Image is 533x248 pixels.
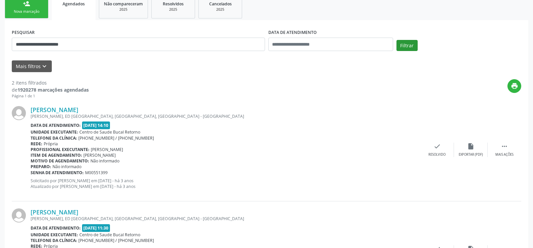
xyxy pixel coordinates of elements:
i: check [433,143,441,150]
span: Resolvidos [163,1,184,7]
span: Não informado [90,158,119,164]
span: Centro de Saude Bucal Retorno [79,232,140,238]
b: Unidade executante: [31,129,78,135]
button: Filtrar [396,40,418,51]
span: Própria [44,141,58,147]
strong: 1920278 marcações agendadas [17,87,89,93]
span: [PERSON_NAME] [83,152,116,158]
b: Rede: [31,141,42,147]
div: [PERSON_NAME], ED [GEOGRAPHIC_DATA], [GEOGRAPHIC_DATA], [GEOGRAPHIC_DATA] - [GEOGRAPHIC_DATA] [31,216,420,221]
span: [PERSON_NAME] [91,147,123,152]
label: PESQUISAR [12,27,35,38]
b: Item de agendamento: [31,152,82,158]
div: Nova marcação [10,9,43,14]
a: [PERSON_NAME] [31,208,78,216]
div: 2025 [104,7,143,12]
span: Centro de Saude Bucal Retorno [79,129,140,135]
label: DATA DE ATENDIMENTO [268,27,317,38]
div: 2025 [156,7,190,12]
b: Senha de atendimento: [31,170,84,176]
p: Solicitado por [PERSON_NAME] em [DATE] - há 3 anos Atualizado por [PERSON_NAME] em [DATE] - há 3 ... [31,178,420,189]
img: img [12,208,26,222]
div: 2 itens filtrados [12,79,89,86]
span: Não compareceram [104,1,143,7]
span: [PHONE_NUMBER] / [PHONE_NUMBER] [78,135,154,141]
span: Cancelados [209,1,232,7]
b: Data de atendimento: [31,225,81,231]
b: Data de atendimento: [31,122,81,128]
b: Profissional executante: [31,147,89,152]
span: [PHONE_NUMBER] / [PHONE_NUMBER] [78,238,154,243]
i:  [501,143,508,150]
b: Preparo: [31,164,51,169]
i: print [511,82,518,90]
div: 2025 [203,7,237,12]
div: de [12,86,89,93]
a: [PERSON_NAME] [31,106,78,113]
i: insert_drive_file [467,143,474,150]
div: Resolvido [428,152,446,157]
span: M00551399 [85,170,108,176]
button: Mais filtroskeyboard_arrow_down [12,60,52,72]
img: img [12,106,26,120]
b: Motivo de agendamento: [31,158,89,164]
span: Agendados [63,1,85,7]
span: Não informado [52,164,81,169]
div: [PERSON_NAME], ED [GEOGRAPHIC_DATA], [GEOGRAPHIC_DATA], [GEOGRAPHIC_DATA] - [GEOGRAPHIC_DATA] [31,113,420,119]
b: Telefone da clínica: [31,238,77,243]
b: Unidade executante: [31,232,78,238]
div: Exportar (PDF) [459,152,483,157]
div: Página 1 de 1 [12,93,89,99]
i: keyboard_arrow_down [41,63,48,70]
span: [DATE] 11:30 [82,224,110,232]
div: Mais ações [495,152,513,157]
b: Telefone da clínica: [31,135,77,141]
button: print [507,79,521,93]
span: [DATE] 14:10 [82,121,110,129]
